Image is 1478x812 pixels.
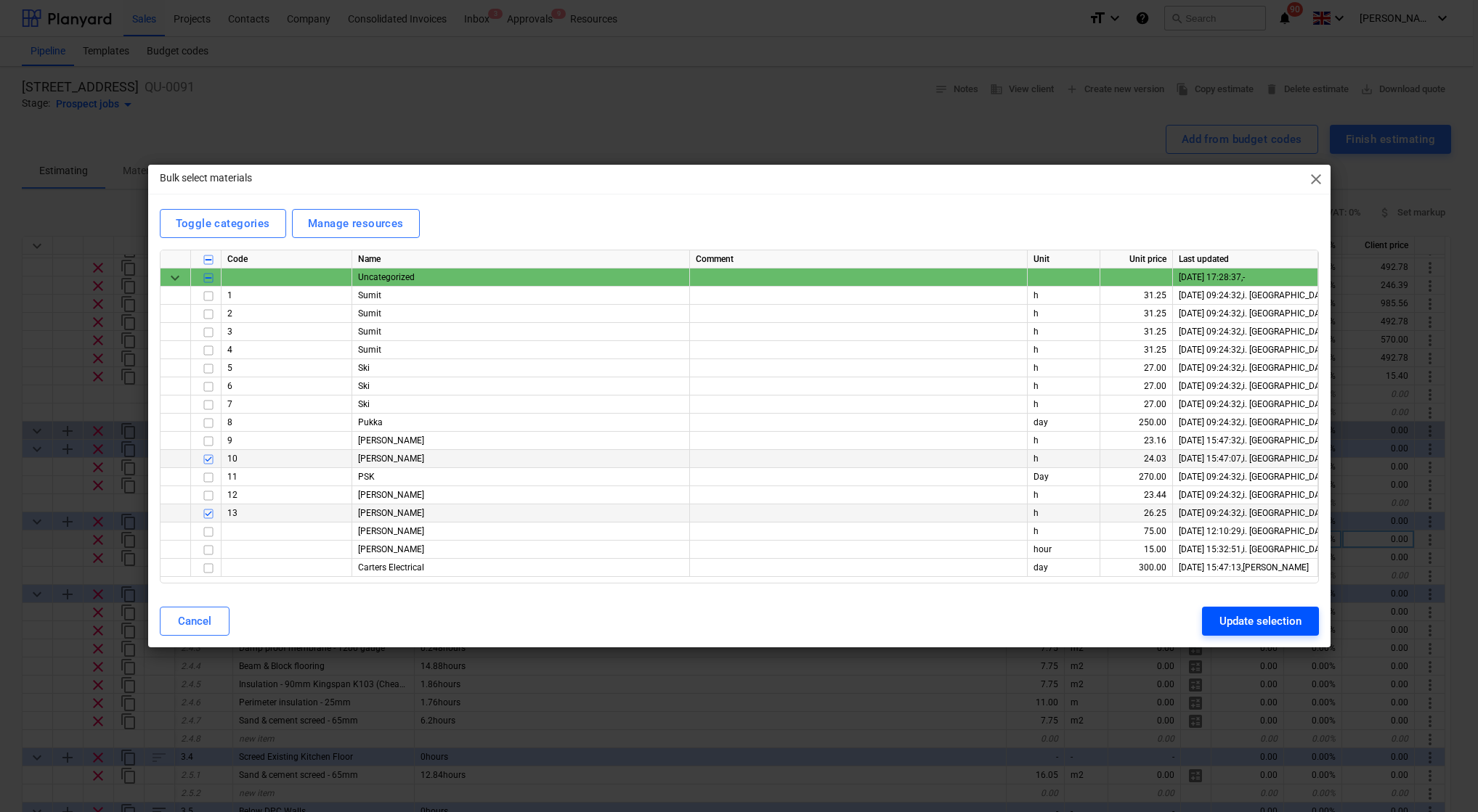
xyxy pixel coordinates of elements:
div: 270.00 [1100,468,1173,486]
div: Unit price [1100,250,1173,268]
div: 1 [222,287,352,305]
button: Cancel [160,607,230,636]
div: h [1028,522,1100,541]
div: Comment [690,250,1028,268]
div: Sumit [352,341,690,359]
div: 6 [222,377,352,395]
div: 13 [222,504,352,522]
div: 250.00 [1100,414,1173,432]
div: Sumit [352,323,690,341]
div: Cancel [178,612,211,631]
div: [DATE] 09:24:32 , i. [GEOGRAPHIC_DATA] [1179,323,1312,341]
div: Name [352,250,690,268]
p: Bulk select materials [160,171,252,186]
div: 5 [222,359,352,377]
div: Ski [352,377,690,395]
div: 4 [222,341,352,359]
div: 7 [222,395,352,414]
div: Last updated [1173,250,1318,268]
div: Update selection [1219,612,1302,631]
div: Unit [1028,250,1100,268]
div: PSK [352,468,690,486]
div: [DATE] 09:24:32 , i. [GEOGRAPHIC_DATA] [1179,504,1312,522]
span: close [1307,171,1325,188]
div: 24.03 [1100,450,1173,468]
div: h [1028,432,1100,450]
div: h [1028,395,1100,414]
div: 8 [222,414,352,432]
div: 75.00 [1100,522,1173,541]
div: 26.25 [1100,504,1173,522]
div: [PERSON_NAME] [352,522,690,541]
div: 31.25 [1100,287,1173,305]
div: 27.00 [1100,377,1173,395]
div: [DATE] 09:24:32 , i. [GEOGRAPHIC_DATA] [1179,395,1312,414]
div: 27.00 [1100,395,1173,414]
div: h [1028,305,1100,323]
div: Manage resources [308,214,404,233]
div: Ski [352,395,690,414]
div: Sumit [352,287,690,305]
div: 300.00 [1100,559,1173,577]
div: [DATE] 09:24:32 , i. [GEOGRAPHIC_DATA] [1179,341,1312,359]
div: [DATE] 09:24:32 , i. [GEOGRAPHIC_DATA] [1179,359,1312,377]
div: 31.25 [1100,341,1173,359]
div: [PERSON_NAME] [352,450,690,468]
div: h [1028,377,1100,395]
div: [DATE] 09:24:32 , i. [GEOGRAPHIC_DATA] [1179,486,1312,504]
div: 27.00 [1100,359,1173,377]
div: 31.25 [1100,323,1173,341]
div: 3 [222,323,352,341]
div: Toggle categories [176,214,270,233]
div: [DATE] 09:24:32 , i. [GEOGRAPHIC_DATA] [1179,305,1312,323]
div: h [1028,504,1100,522]
div: h [1028,359,1100,377]
div: Code [222,250,352,268]
div: Carters Electrical [352,559,690,577]
button: Toggle categories [160,209,286,238]
div: [DATE] 09:24:32 , i. [GEOGRAPHIC_DATA] [1179,468,1312,486]
div: 10 [222,450,352,468]
div: day [1028,414,1100,432]
div: 31.25 [1100,305,1173,323]
div: [DATE] 09:24:32 , i. [GEOGRAPHIC_DATA] [1179,377,1312,395]
div: hour [1028,541,1100,559]
div: [DATE] 15:32:51 , i. [GEOGRAPHIC_DATA] [1179,541,1312,559]
button: Manage resources [292,209,420,238]
div: Pukka [352,414,690,432]
div: 12 [222,486,352,504]
div: 15.00 [1100,541,1173,559]
div: [DATE] 15:47:07 , i. [GEOGRAPHIC_DATA] [1179,450,1312,468]
div: Ski [352,359,690,377]
div: [DATE] 12:10:29 , i. [GEOGRAPHIC_DATA] [1179,522,1312,541]
div: h [1028,323,1100,341]
div: 23.16 [1100,432,1173,450]
div: h [1028,450,1100,468]
button: Update selection [1202,607,1319,636]
span: keyboard_arrow_down [166,269,184,287]
div: [PERSON_NAME] [352,486,690,504]
div: Sumit [352,305,690,323]
div: [PERSON_NAME] [352,504,690,522]
div: 11 [222,468,352,486]
div: 23.44 [1100,486,1173,504]
div: [DATE] 15:47:32 , i. [GEOGRAPHIC_DATA] [1179,432,1312,450]
div: Day [1028,468,1100,486]
div: Uncategorized [352,268,690,287]
div: 2 [222,305,352,323]
div: [DATE] 09:24:32 , i. [GEOGRAPHIC_DATA] [1179,414,1312,432]
div: day [1028,559,1100,577]
div: [DATE] 09:24:32 , i. [GEOGRAPHIC_DATA] [1179,287,1312,305]
div: [PERSON_NAME] [352,432,690,450]
div: [PERSON_NAME] [352,541,690,559]
div: h [1028,287,1100,305]
div: h [1028,486,1100,504]
div: [DATE] 17:28:37 , - [1179,268,1312,287]
div: [DATE] 15:47:13 , [PERSON_NAME] [1179,559,1312,577]
div: h [1028,341,1100,359]
div: 9 [222,432,352,450]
